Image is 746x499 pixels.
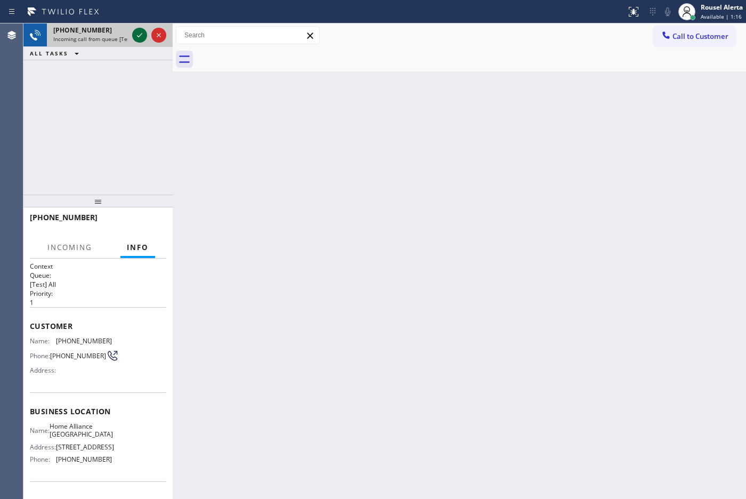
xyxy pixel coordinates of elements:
span: [PHONE_NUMBER] [53,26,112,35]
span: Address: [30,443,56,451]
p: 1 [30,298,166,307]
span: Phone: [30,352,50,360]
div: Rousel Alerta [701,3,743,12]
input: Search [176,27,319,44]
span: Customer [30,321,166,331]
button: Mute [660,4,675,19]
span: Name: [30,426,50,434]
h1: Context [30,262,166,271]
p: [Test] All [30,280,166,289]
span: Address: [30,366,58,374]
button: Incoming [41,237,99,258]
span: ALL TASKS [30,50,68,57]
span: Home Alliance [GEOGRAPHIC_DATA] [50,422,113,439]
span: Available | 1:16 [701,13,742,20]
span: Business location [30,406,166,416]
span: [PHONE_NUMBER] [30,212,98,222]
span: Name: [30,337,56,345]
span: [PHONE_NUMBER] [50,352,106,360]
span: [STREET_ADDRESS] [56,443,114,451]
span: Info [127,243,149,252]
button: Info [120,237,155,258]
button: Reject [151,28,166,43]
span: Incoming call from queue [Test] All [53,35,142,43]
h2: Priority: [30,289,166,298]
button: Call to Customer [654,26,735,46]
span: [PHONE_NUMBER] [56,337,112,345]
h2: Queue: [30,271,166,280]
span: [PHONE_NUMBER] [56,455,112,463]
button: Accept [132,28,147,43]
button: ALL TASKS [23,47,90,60]
span: Incoming [47,243,92,252]
span: Call to Customer [672,31,728,41]
span: Phone: [30,455,56,463]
